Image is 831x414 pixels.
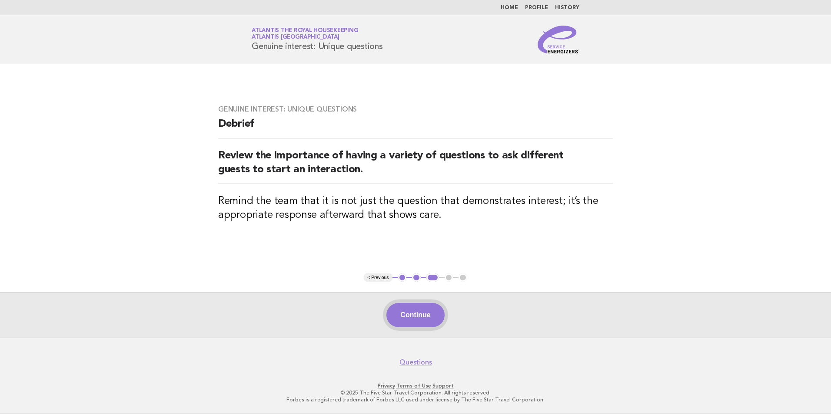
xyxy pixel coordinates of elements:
[399,358,432,367] a: Questions
[501,5,518,10] a: Home
[252,35,339,40] span: Atlantis [GEOGRAPHIC_DATA]
[432,383,454,389] a: Support
[218,194,613,222] h3: Remind the team that it is not just the question that demonstrates interest; it’s the appropriate...
[398,273,407,282] button: 1
[150,382,681,389] p: · ·
[378,383,395,389] a: Privacy
[218,149,613,184] h2: Review the importance of having a variety of questions to ask different guests to start an intera...
[396,383,431,389] a: Terms of Use
[218,117,613,138] h2: Debrief
[218,105,613,114] h3: Genuine interest: Unique questions
[538,26,579,53] img: Service Energizers
[386,303,444,327] button: Continue
[412,273,421,282] button: 2
[364,273,392,282] button: < Previous
[150,389,681,396] p: © 2025 The Five Star Travel Corporation. All rights reserved.
[150,396,681,403] p: Forbes is a registered trademark of Forbes LLC used under license by The Five Star Travel Corpora...
[555,5,579,10] a: History
[252,28,358,40] a: Atlantis the Royal HousekeepingAtlantis [GEOGRAPHIC_DATA]
[525,5,548,10] a: Profile
[252,28,383,51] h1: Genuine interest: Unique questions
[426,273,439,282] button: 3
